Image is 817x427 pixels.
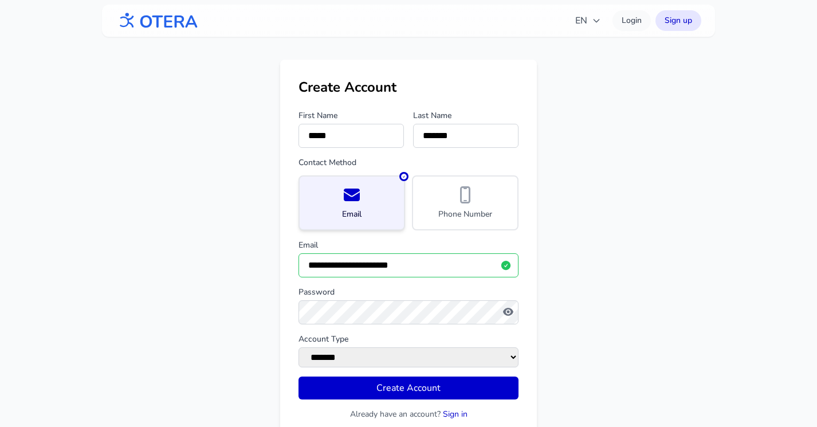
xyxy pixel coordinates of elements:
span: Phone Number [438,209,492,220]
button: Create Account [298,377,519,399]
label: Last Name [413,110,519,122]
p: Already have an account? [298,409,519,420]
span: Email [342,209,362,220]
img: OTERA logo [116,8,198,34]
label: Password [298,287,519,298]
button: EN [568,9,608,32]
a: Sign in [443,409,468,420]
h1: Create Account [298,78,519,96]
label: Contact Method [298,157,519,169]
label: Email [298,240,519,251]
span: EN [575,14,601,28]
a: Sign up [655,10,701,31]
label: Account Type [298,334,519,345]
label: First Name [298,110,404,122]
a: Login [612,10,651,31]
